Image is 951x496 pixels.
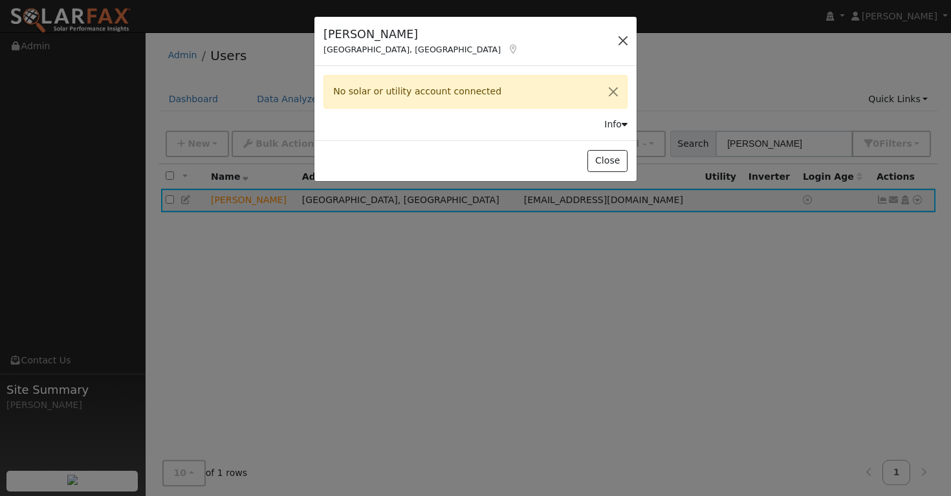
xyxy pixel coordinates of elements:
div: Info [604,118,628,131]
button: Close [587,150,627,172]
span: [GEOGRAPHIC_DATA], [GEOGRAPHIC_DATA] [323,45,501,54]
button: Close [600,76,627,107]
div: No solar or utility account connected [323,75,628,108]
h5: [PERSON_NAME] [323,26,519,43]
a: Map [507,44,519,54]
